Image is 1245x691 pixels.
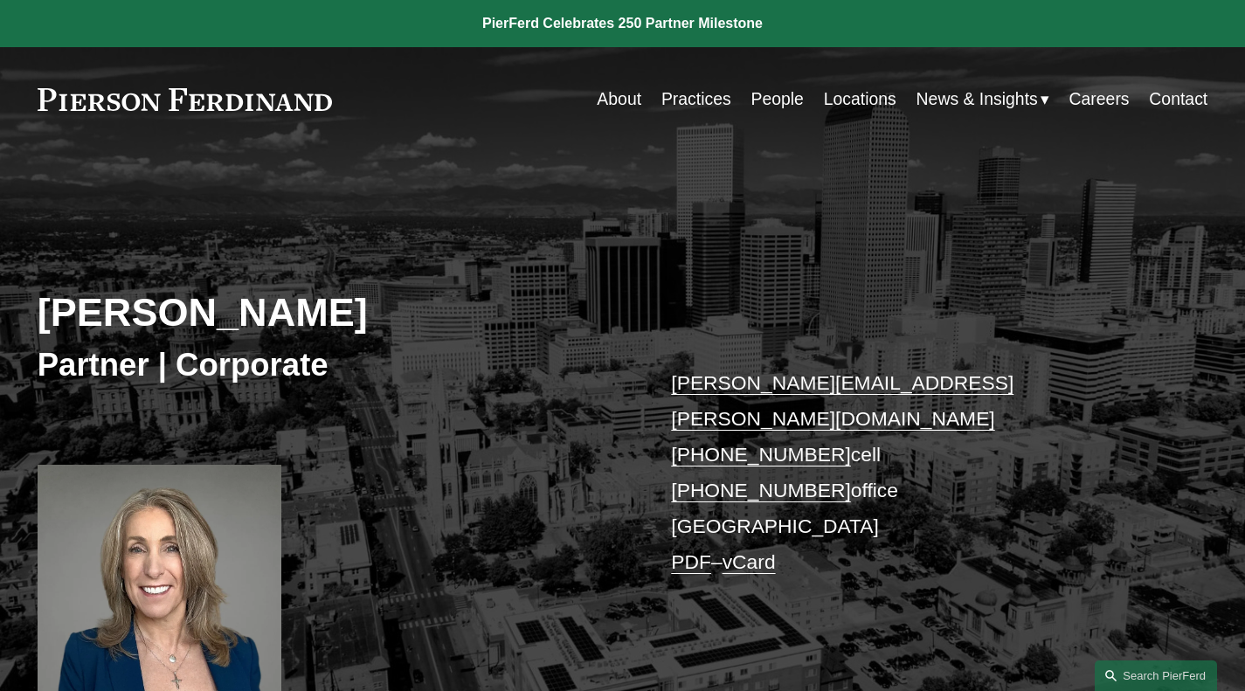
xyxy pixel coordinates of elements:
a: About [597,82,641,116]
a: Locations [824,82,896,116]
a: People [750,82,803,116]
a: [PERSON_NAME][EMAIL_ADDRESS][PERSON_NAME][DOMAIN_NAME] [671,371,1013,430]
a: Contact [1149,82,1207,116]
p: cell office [GEOGRAPHIC_DATA] – [671,365,1159,581]
a: [PHONE_NUMBER] [671,479,851,501]
a: vCard [723,550,776,573]
span: News & Insights [916,84,1038,114]
a: Careers [1069,82,1130,116]
h2: [PERSON_NAME] [38,289,623,337]
a: [PHONE_NUMBER] [671,443,851,466]
a: folder dropdown [916,82,1049,116]
h3: Partner | Corporate [38,345,623,384]
a: Practices [661,82,731,116]
a: PDF [671,550,711,573]
a: Search this site [1095,660,1217,691]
